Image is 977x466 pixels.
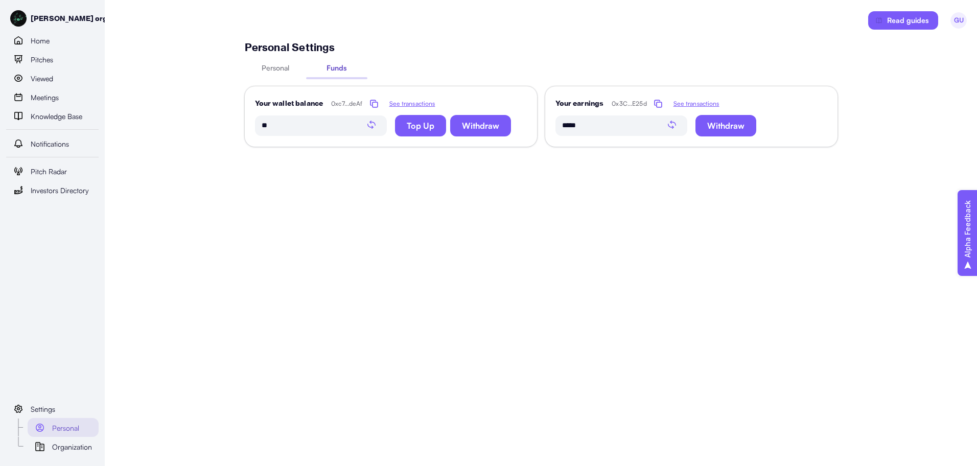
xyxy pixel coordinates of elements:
[31,138,69,150] span: Notifications
[875,16,883,25] img: svg%3e
[462,115,499,136] span: Withdraw
[31,92,59,103] span: Meetings
[10,10,27,27] img: AVATAR-1757458634746.jpg
[31,35,50,46] span: Home
[31,111,82,122] span: Knowledge Base
[255,98,323,109] p: Your wallet balance
[612,99,646,108] p: 0x3C...E25d
[695,115,756,136] button: Withdraw
[31,166,67,177] span: Pitch Radar
[331,99,362,108] p: 0xc7...deAf
[245,41,335,54] p: Personal Settings
[389,99,435,108] a: See transactions
[673,99,719,108] a: See transactions
[707,115,745,136] span: Withdraw
[52,423,79,434] span: Personal
[52,441,92,453] span: Organization
[31,185,89,196] span: Investors Directory
[450,115,511,136] button: Withdraw
[262,62,289,73] span: Personal
[868,11,938,30] button: Read guides
[887,12,928,29] span: Read guides
[327,62,346,73] span: Funds
[31,73,53,84] span: Viewed
[555,98,604,109] p: Your earnings
[395,115,446,136] button: Top Up
[31,404,55,415] span: Settings
[950,12,967,29] span: GU
[31,54,53,65] span: Pitches
[31,13,114,24] p: [PERSON_NAME] org 2
[407,115,434,136] span: Top Up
